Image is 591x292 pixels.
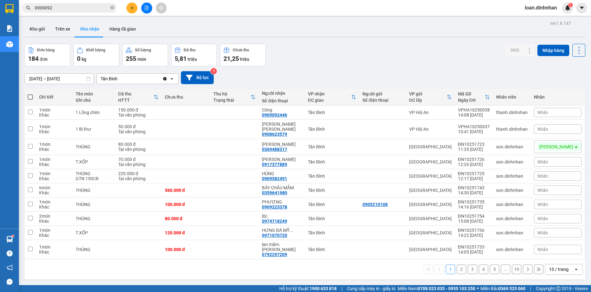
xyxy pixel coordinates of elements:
div: HTTT [118,98,154,103]
div: Tên món [76,91,112,96]
button: Bộ lọc [181,71,214,84]
div: Tân Bình [308,247,356,252]
button: Khối lượng0kg [73,44,119,66]
span: loan.dinhnhan [520,4,562,12]
div: lan mắm. dung [262,242,302,252]
div: VPHA10250037 [458,124,490,129]
input: Selected Tân Bình. [118,76,119,82]
div: Tân Bình [308,230,356,235]
div: GTN 150CR [76,176,112,181]
span: 184 [28,55,38,62]
div: [GEOGRAPHIC_DATA] [409,202,452,207]
button: Nhập hàng [537,45,569,56]
div: 70.000 đ [118,157,159,162]
span: Nhãn [537,216,548,221]
span: Nhãn [537,202,548,207]
div: 120.000 đ [165,230,207,235]
div: PHƯƠNG [262,199,302,204]
div: son.dinhnhan [496,174,528,179]
span: Nhãn [537,110,548,115]
div: Người nhận [262,91,302,96]
span: Miền Bắc [480,285,525,292]
div: Khác [39,219,69,224]
div: Tân Bình [308,127,356,132]
sup: 1 [568,3,573,7]
span: caret-down [579,5,585,11]
div: VP Hội An [409,127,452,132]
div: Chưa thu [233,48,249,52]
img: solution-icon [6,25,13,32]
div: 0909582491 [262,176,287,181]
div: Chi tiết [39,94,69,100]
div: 10:41 [DATE] [458,129,490,134]
th: Toggle SortBy [406,89,455,106]
div: 14:30 [DATE] [458,190,490,195]
div: ĐN10251725 [458,171,490,176]
div: 2 món [39,214,69,219]
span: 5,81 [175,55,187,62]
div: BẢY CHÂU MẮM [262,185,302,190]
img: logo-vxr [5,4,14,14]
div: Tân Bình [308,174,356,179]
span: ... [289,228,293,233]
span: aim [159,6,163,10]
div: T.XỐP [76,230,112,235]
div: 1 món [39,228,69,233]
div: 12:17 [DATE] [458,176,490,181]
div: 14:22 [DATE] [458,233,490,238]
div: Tân Bình [101,76,118,82]
span: 0 [77,55,80,62]
div: VP nhận [308,91,351,96]
div: HUỲNH CHẢ [262,157,302,162]
span: kg [82,57,86,62]
button: Số lượng255món [122,44,168,66]
div: THÙNG [76,247,112,252]
span: notification [7,265,13,271]
div: son.dinhnhan [496,247,528,252]
div: [GEOGRAPHIC_DATA] [409,144,452,149]
button: 19 [512,265,521,274]
div: [GEOGRAPHIC_DATA] [409,159,452,164]
div: 11:35 [DATE] [458,147,490,152]
div: ĐC lấy [409,98,447,103]
div: Người gửi [362,91,403,96]
div: lộc [262,214,302,219]
div: son.dinhnhan [496,230,528,235]
svg: Clear value [162,76,167,81]
div: THÙNG [76,144,112,149]
div: 0908623579 [262,132,287,137]
div: Minh Nga [262,122,302,132]
div: 6 món [39,185,69,190]
img: warehouse-icon [6,41,13,48]
div: Thu hộ [213,91,251,96]
div: ĐC giao [308,98,351,103]
div: HÙNG [262,171,302,176]
div: ĐN10251754 [458,214,490,219]
div: 1 món [39,171,69,176]
span: [PERSON_NAME] [539,144,573,150]
span: ⚪️ [477,287,479,290]
div: Chưa thu [165,94,207,100]
svg: open [574,267,579,272]
div: ĐN10251736 [458,228,490,233]
span: Hỗ trợ kỹ thuật: [279,285,337,292]
div: 1 món [39,244,69,249]
div: Tân Bình [308,144,356,149]
div: Nhân viên [496,94,528,100]
span: món [137,57,146,62]
button: 4 [479,265,488,274]
div: 15:08 [DATE] [458,219,490,224]
div: Công [262,107,302,112]
div: Ghi chú [76,98,112,103]
div: Khác [39,249,69,255]
button: file-add [141,3,152,14]
button: 5 [490,265,499,274]
div: [GEOGRAPHIC_DATA] [409,188,452,193]
div: Khác [39,129,69,134]
div: 100.000 đ [165,202,207,207]
th: Toggle SortBy [455,89,493,106]
div: thanh.dinhnhan [496,110,528,115]
div: Khác [39,147,69,152]
div: 150.000 đ [118,107,159,112]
